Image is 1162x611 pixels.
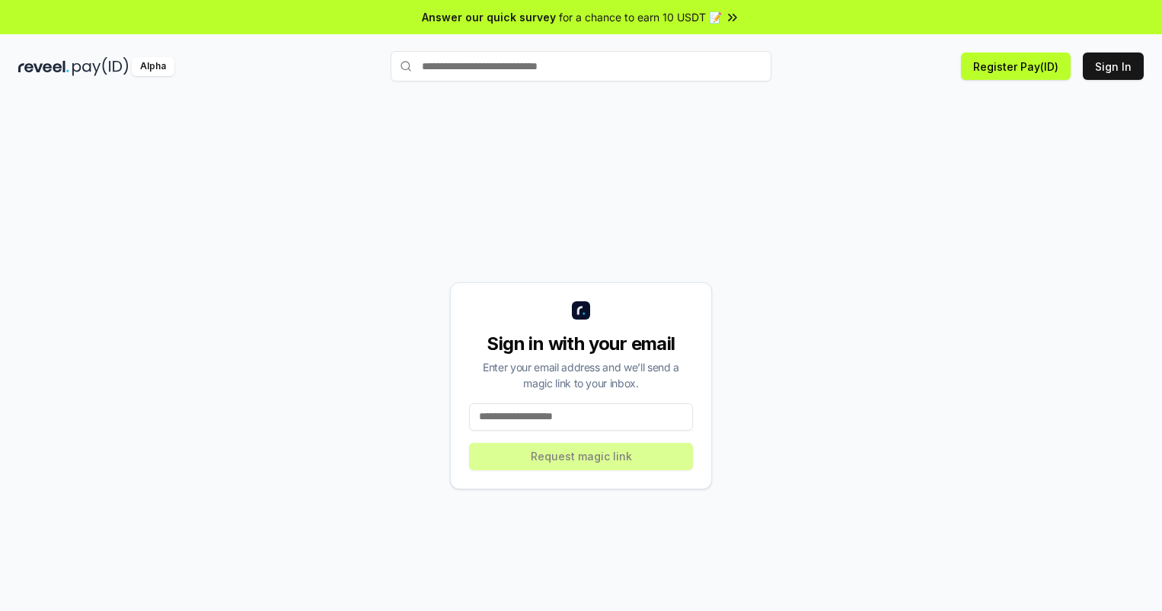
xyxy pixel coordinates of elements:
button: Register Pay(ID) [961,53,1071,80]
img: logo_small [572,301,590,320]
span: Answer our quick survey [422,9,556,25]
div: Enter your email address and we’ll send a magic link to your inbox. [469,359,693,391]
button: Sign In [1083,53,1144,80]
img: reveel_dark [18,57,69,76]
div: Sign in with your email [469,332,693,356]
span: for a chance to earn 10 USDT 📝 [559,9,722,25]
img: pay_id [72,57,129,76]
div: Alpha [132,57,174,76]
